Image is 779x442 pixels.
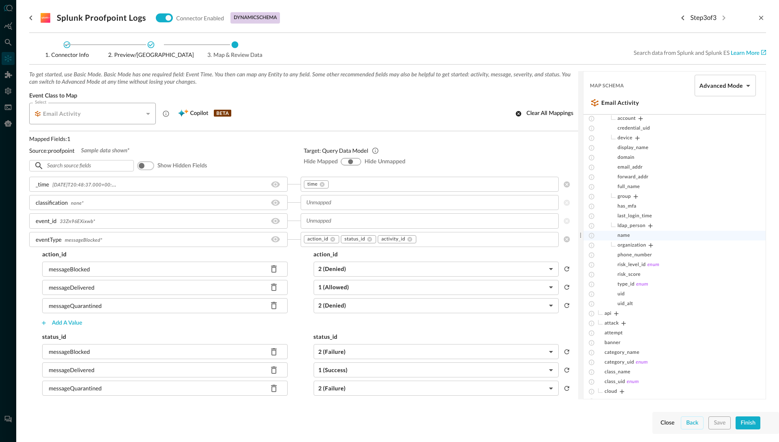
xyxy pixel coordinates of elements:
label: Select [35,99,46,106]
button: CopilotBETA [173,107,236,120]
span: domain [618,154,635,161]
span: Map & Review Data [200,52,269,58]
h3: Splunk Proofpoint Logs [57,13,146,23]
span: Copilot [190,108,208,119]
svg: Splunk [41,13,50,23]
p: Connector Enabled [176,14,224,22]
h5: 2 (Failure) [318,348,546,356]
button: Delete source field [267,262,280,275]
button: Hide/Show source field [269,196,282,209]
p: _time [36,180,49,188]
span: Show hidden fields [157,162,207,169]
button: Expand [617,387,627,396]
span: none * [71,201,84,206]
p: Search data from Splunk and Splunk ES [398,48,766,58]
div: show-all [341,158,361,165]
button: reset selected values [562,281,572,294]
span: activity_id [381,236,405,243]
span: type_id [618,281,635,288]
span: email_addr [618,164,643,171]
p: messageDelivered [49,283,95,292]
button: Delete source field [267,345,280,358]
div: Back [686,418,698,428]
span: attack [603,320,619,327]
p: Source: proofpoint [29,146,75,155]
h5: 2 (Failure) [318,384,546,392]
button: close-drawer [756,13,766,23]
h5: 1 (Success) [318,366,546,374]
span: credential_uid [618,125,650,132]
span: status_id [344,236,365,243]
button: Add a value [36,316,87,329]
button: Clear all mappings [510,107,578,120]
span: organization [616,242,646,249]
button: Expand [633,133,642,143]
div: Clear all mappings [527,108,573,119]
button: clear selected values [562,234,572,244]
h5: 1 (Allowed) [318,283,546,291]
span: enum [647,262,659,268]
button: Hide/Show source field [269,214,282,227]
span: enum [627,379,639,385]
span: group [616,193,631,200]
h5: 2 (Denied) [318,301,546,310]
div: time [304,180,329,188]
span: account [616,115,636,122]
span: has_mfa [618,203,636,210]
span: class_uid [605,379,625,385]
span: risk_score [618,271,641,278]
div: status_id [341,235,376,243]
h5: Advanced Mode [699,82,743,90]
span: api [603,310,611,317]
button: reset selected values [562,364,572,377]
span: [DATE]T20:48:37.000+00:00 * [52,181,120,188]
span: risk_level_id [618,262,646,268]
button: Previous step [676,11,689,24]
div: Close [661,418,674,428]
span: Event Class to Map [29,92,578,100]
button: go back [24,11,37,24]
span: uid [618,291,625,297]
button: Expand [631,192,641,201]
span: category_name [605,349,639,356]
span: command [605,398,627,405]
span: device [616,135,633,141]
span: time [308,181,318,188]
input: Unmapped [303,197,555,208]
button: Expand [619,318,628,328]
span: cloud [603,388,617,395]
button: reset selected values [562,262,572,275]
div: action_id [304,235,340,243]
span: Map Schema [590,83,691,89]
h5: status_id [301,333,572,341]
p: BETA [214,110,231,117]
span: uid_alt [618,301,633,307]
a: Learn More [731,50,766,56]
p: classification [36,198,68,207]
p: messageQuarantined [49,301,102,310]
span: last_login_time [618,213,652,219]
span: Preview/[GEOGRAPHIC_DATA] [108,52,194,58]
span: display_name [618,145,648,151]
div: Finish [740,418,755,428]
h5: action_id [29,250,301,258]
span: banner [605,340,620,346]
button: Hide/Show source field [269,178,282,191]
div: activity_id [378,235,416,243]
span: enum [636,359,648,366]
span: To get started, use Basic Mode. Basic Mode has one required field: Event Time. You then can map a... [29,71,578,86]
p: messageQuarantined [49,384,102,392]
span: forward_addr [618,174,648,180]
input: Unmapped [303,216,555,226]
span: enum [636,281,648,288]
button: Expand [646,221,655,231]
span: Connector Info [32,52,101,58]
span: full_name [618,184,640,190]
span: action_id [308,236,329,243]
button: reset selected values [562,382,572,395]
button: Delete source field [267,364,280,377]
button: Delete source field [267,382,280,395]
span: category_uid [605,359,634,366]
p: event_id [36,217,56,225]
button: Expand [646,240,656,250]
